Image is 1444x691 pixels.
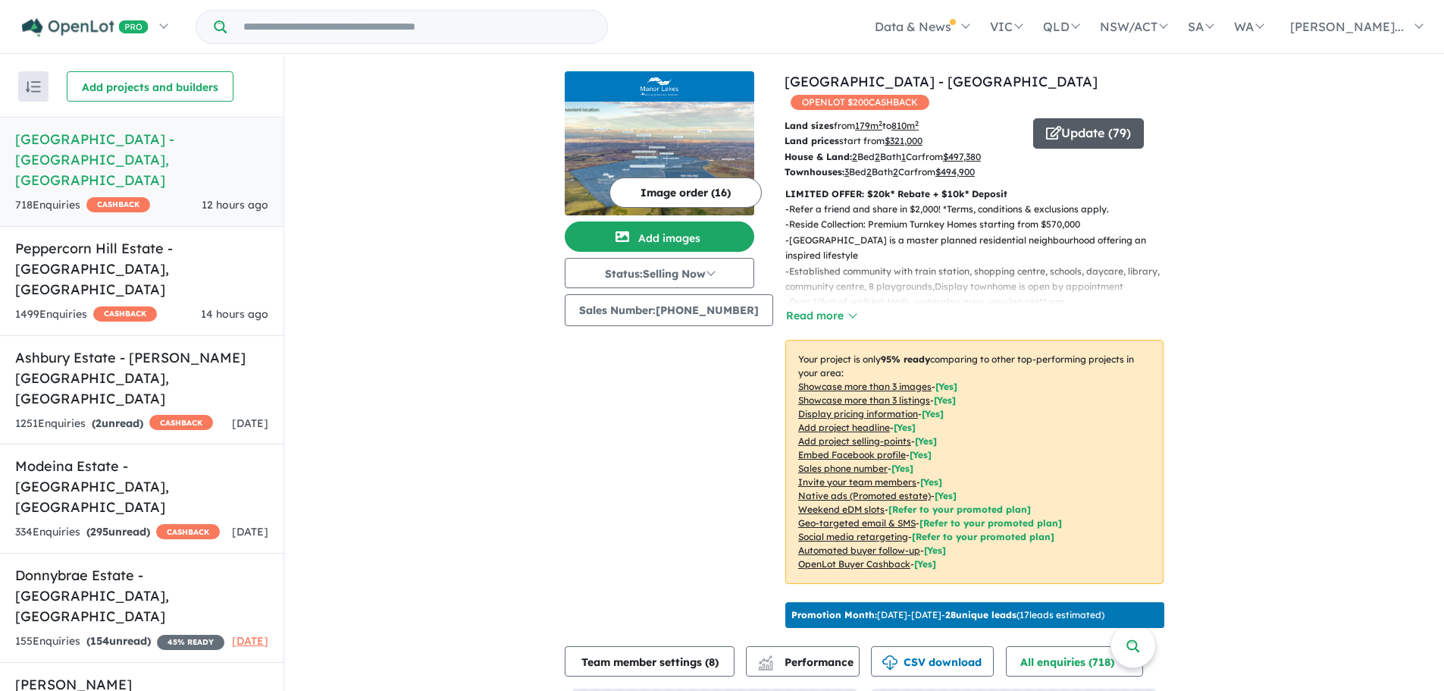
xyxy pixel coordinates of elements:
button: Image order (16) [609,177,762,208]
div: 1499 Enquir ies [15,306,157,324]
strong: ( unread) [86,525,150,539]
sup: 2 [915,119,919,127]
span: [ Yes ] [935,381,957,392]
u: Showcase more than 3 listings [798,394,930,406]
div: 334 Enquir ies [15,523,220,542]
div: 155 Enquir ies [15,633,224,651]
span: [ Yes ] [915,435,937,447]
u: Geo-targeted email & SMS [798,517,916,529]
u: 2 [852,151,857,162]
span: [ Yes ] [934,394,956,406]
span: [ Yes ] [922,408,944,419]
span: CASHBACK [93,306,157,322]
u: Weekend eDM slots [798,504,885,515]
u: 2 [893,166,898,177]
p: start from [785,133,1022,149]
h5: [GEOGRAPHIC_DATA] - [GEOGRAPHIC_DATA] , [GEOGRAPHIC_DATA] [15,129,268,190]
img: line-chart.svg [759,655,772,664]
input: Try estate name, suburb, builder or developer [230,11,604,43]
b: House & Land: [785,151,852,162]
button: Add projects and builders [67,71,233,102]
p: from [785,118,1022,133]
p: - Over 10km of walking trails, waterplay area, viewing platform [785,294,1176,309]
button: Update (79) [1033,118,1144,149]
u: $ 494,900 [935,166,975,177]
img: Openlot PRO Logo White [22,18,149,37]
u: 179 m [855,120,882,131]
u: Sales phone number [798,463,888,474]
p: Bed Bath Car from [785,165,1022,180]
span: [PERSON_NAME]... [1290,19,1404,34]
button: Team member settings (8) [565,646,735,677]
span: 2 [96,416,102,430]
span: [Refer to your promoted plan] [888,504,1031,515]
h5: Modeina Estate - [GEOGRAPHIC_DATA] , [GEOGRAPHIC_DATA] [15,456,268,517]
b: 28 unique leads [945,609,1016,620]
span: [Refer to your promoted plan] [912,531,1054,542]
span: 8 [709,655,715,669]
span: [DATE] [232,634,268,648]
p: - [GEOGRAPHIC_DATA] is a master planned residential neighbourhood offering an inspired lifestyle [785,233,1176,264]
h5: Donnybrae Estate - [GEOGRAPHIC_DATA] , [GEOGRAPHIC_DATA] [15,565,268,627]
span: CASHBACK [156,524,220,539]
img: Manor Lakes Estate - Manor Lakes [565,102,754,215]
span: [Refer to your promoted plan] [919,517,1062,529]
span: 14 hours ago [201,307,268,321]
u: Showcase more than 3 images [798,381,932,392]
span: [ Yes ] [910,449,932,460]
button: Read more [785,307,857,325]
span: to [882,120,919,131]
a: [GEOGRAPHIC_DATA] - [GEOGRAPHIC_DATA] [785,73,1098,90]
span: [Yes] [914,558,936,570]
img: sort.svg [26,81,41,93]
u: $ 321,000 [885,135,922,146]
span: 154 [90,634,109,648]
span: [DATE] [232,416,268,430]
button: Sales Number:[PHONE_NUMBER] [565,294,773,326]
span: [Yes] [935,490,957,501]
h5: Peppercorn Hill Estate - [GEOGRAPHIC_DATA] , [GEOGRAPHIC_DATA] [15,238,268,300]
button: Performance [746,646,860,677]
span: CASHBACK [86,197,150,212]
b: Promotion Month: [791,609,877,620]
u: Social media retargeting [798,531,908,542]
img: download icon [882,655,897,671]
sup: 2 [879,119,882,127]
span: OPENLOT $ 200 CASHBACK [791,95,929,110]
strong: ( unread) [86,634,151,648]
u: Invite your team members [798,476,916,488]
span: [ Yes ] [894,422,916,433]
b: 95 % ready [881,353,930,365]
button: Add images [565,221,754,252]
u: Automated buyer follow-up [798,545,920,556]
b: Townhouses: [785,166,844,177]
u: 3 [844,166,849,177]
u: 1 [901,151,906,162]
u: OpenLot Buyer Cashback [798,558,910,570]
span: 45 % READY [157,635,224,650]
p: Bed Bath Car from [785,149,1022,165]
b: Land sizes [785,120,834,131]
a: Manor Lakes Estate - Manor Lakes LogoManor Lakes Estate - Manor Lakes [565,71,754,215]
b: Land prices [785,135,839,146]
u: $ 497,380 [943,151,981,162]
img: bar-chart.svg [758,661,773,671]
div: 1251 Enquir ies [15,415,213,433]
u: Native ads (Promoted estate) [798,490,931,501]
u: Embed Facebook profile [798,449,906,460]
u: Display pricing information [798,408,918,419]
p: [DATE] - [DATE] - ( 17 leads estimated) [791,608,1104,622]
p: Your project is only comparing to other top-performing projects in your area: - - - - - - - - - -... [785,340,1164,584]
u: 2 [875,151,880,162]
button: All enquiries (718) [1006,646,1143,677]
span: Performance [760,655,854,669]
span: [ Yes ] [891,463,913,474]
p: - Established community with train station, shopping centre, schools, daycare, library, community... [785,264,1176,295]
span: [ Yes ] [920,476,942,488]
div: 718 Enquir ies [15,196,150,215]
strong: ( unread) [92,416,143,430]
span: CASHBACK [149,415,213,430]
u: 810 m [891,120,919,131]
u: 2 [866,166,872,177]
p: - Reside Collection: Premium Turnkey Homes starting from $570,000 [785,217,1176,232]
